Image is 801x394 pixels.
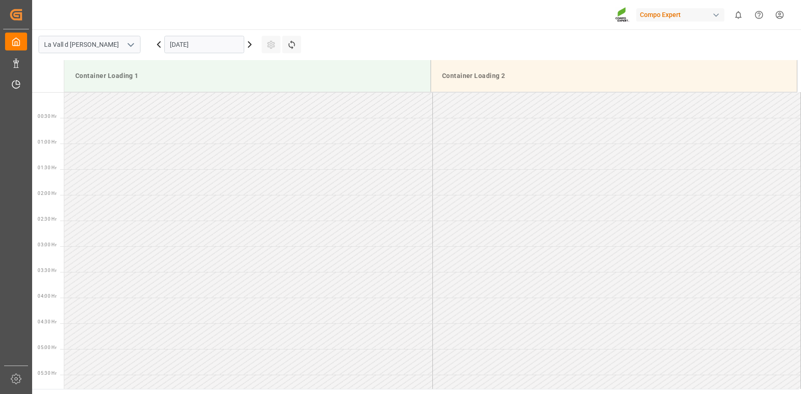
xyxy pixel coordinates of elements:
input: DD.MM.YYYY [164,36,244,53]
button: Help Center [749,5,769,25]
div: Container Loading 1 [72,67,423,84]
button: Compo Expert [636,6,728,23]
button: show 0 new notifications [728,5,749,25]
img: Screenshot%202023-09-29%20at%2010.02.21.png_1712312052.png [615,7,630,23]
span: 01:00 Hr [38,139,56,144]
span: 01:30 Hr [38,165,56,170]
input: Type to search/select [39,36,140,53]
span: 02:30 Hr [38,216,56,222]
span: 00:30 Hr [38,114,56,119]
div: Compo Expert [636,8,724,22]
span: 05:30 Hr [38,371,56,376]
span: 03:30 Hr [38,268,56,273]
span: 02:00 Hr [38,191,56,196]
span: 03:00 Hr [38,242,56,247]
div: Container Loading 2 [438,67,790,84]
span: 05:00 Hr [38,345,56,350]
span: 04:30 Hr [38,319,56,324]
button: open menu [123,38,137,52]
span: 04:00 Hr [38,294,56,299]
